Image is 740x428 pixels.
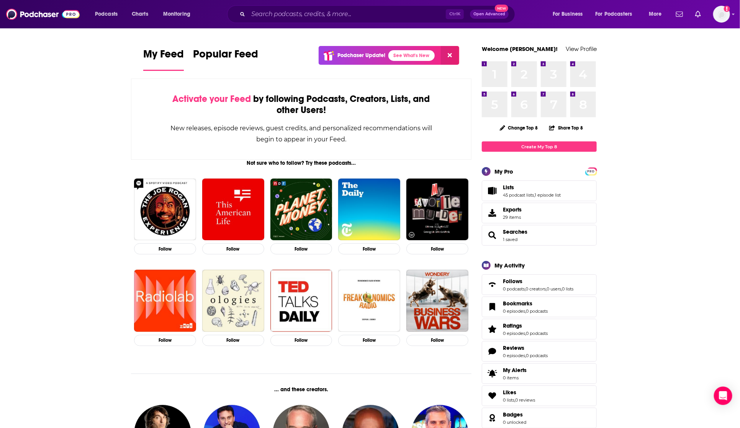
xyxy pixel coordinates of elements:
[503,278,522,285] span: Follows
[503,237,517,242] a: 1 saved
[131,160,472,166] div: Not sure who to follow? Try these podcasts...
[549,120,583,135] button: Share Top 8
[514,397,515,403] span: ,
[503,278,573,285] a: Follows
[338,179,400,241] a: The Daily
[485,368,500,379] span: My Alerts
[713,6,730,23] button: Show profile menu
[503,389,535,396] a: Likes
[503,344,524,351] span: Reviews
[525,331,526,336] span: ,
[163,9,190,20] span: Monitoring
[503,322,522,329] span: Ratings
[547,8,593,20] button: open menu
[553,9,583,20] span: For Business
[673,8,686,21] a: Show notifications dropdown
[131,386,472,393] div: ... and these creators.
[503,367,527,374] span: My Alerts
[561,286,562,292] span: ,
[270,243,332,254] button: Follow
[547,286,561,292] a: 0 users
[270,270,332,332] img: TED Talks Daily
[482,45,558,52] a: Welcome [PERSON_NAME]!
[485,346,500,357] a: Reviews
[482,319,597,339] span: Ratings
[338,270,400,332] img: Freakonomics Radio
[503,206,522,213] span: Exports
[482,385,597,406] span: Likes
[503,411,526,418] a: Badges
[503,215,522,220] span: 29 items
[503,184,561,191] a: Lists
[406,270,468,332] img: Business Wars
[202,243,264,254] button: Follow
[170,123,433,145] div: New releases, episode reviews, guest credits, and personalized recommendations will begin to appe...
[170,93,433,116] div: by following Podcasts, Creators, Lists, and other Users!
[713,6,730,23] span: Logged in as ereardon
[515,397,535,403] a: 0 reviews
[503,389,516,396] span: Likes
[482,341,597,362] span: Reviews
[172,93,251,105] span: Activate your Feed
[485,413,500,423] a: Badges
[566,45,597,52] a: View Profile
[485,279,500,290] a: Follows
[503,331,525,336] a: 0 episodes
[134,335,196,346] button: Follow
[714,387,732,405] div: Open Intercom Messenger
[525,353,526,358] span: ,
[485,390,500,401] a: Likes
[503,375,527,380] span: 0 items
[90,8,128,20] button: open menu
[143,48,184,65] span: My Feed
[485,208,500,218] span: Exports
[503,228,527,235] span: Searches
[503,322,548,329] a: Ratings
[503,411,523,418] span: Badges
[134,270,196,332] img: Radiolab
[485,230,500,241] a: Searches
[562,286,573,292] a: 0 lists
[586,169,596,174] span: PRO
[338,243,400,254] button: Follow
[470,10,509,19] button: Open AdvancedNew
[503,184,514,191] span: Lists
[485,185,500,196] a: Lists
[503,420,526,425] a: 0 unlocked
[143,48,184,71] a: My Feed
[134,243,196,254] button: Follow
[482,363,597,384] a: My Alerts
[503,397,514,403] a: 0 lists
[134,179,196,241] img: The Joe Rogan Experience
[482,203,597,223] a: Exports
[202,179,264,241] img: This American Life
[202,270,264,332] img: Ologies with Alie Ward
[406,243,468,254] button: Follow
[485,302,500,312] a: Bookmarks
[248,8,446,20] input: Search podcasts, credits, & more...
[494,168,513,175] div: My Pro
[503,344,548,351] a: Reviews
[193,48,258,71] a: Popular Feed
[482,225,597,246] span: Searches
[406,335,468,346] button: Follow
[446,9,464,19] span: Ctrl K
[526,331,548,336] a: 0 podcasts
[503,300,548,307] a: Bookmarks
[643,8,671,20] button: open menu
[482,297,597,317] span: Bookmarks
[525,286,526,292] span: ,
[406,179,468,241] a: My Favorite Murder with Karen Kilgariff and Georgia Hardstark
[127,8,153,20] a: Charts
[649,9,662,20] span: More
